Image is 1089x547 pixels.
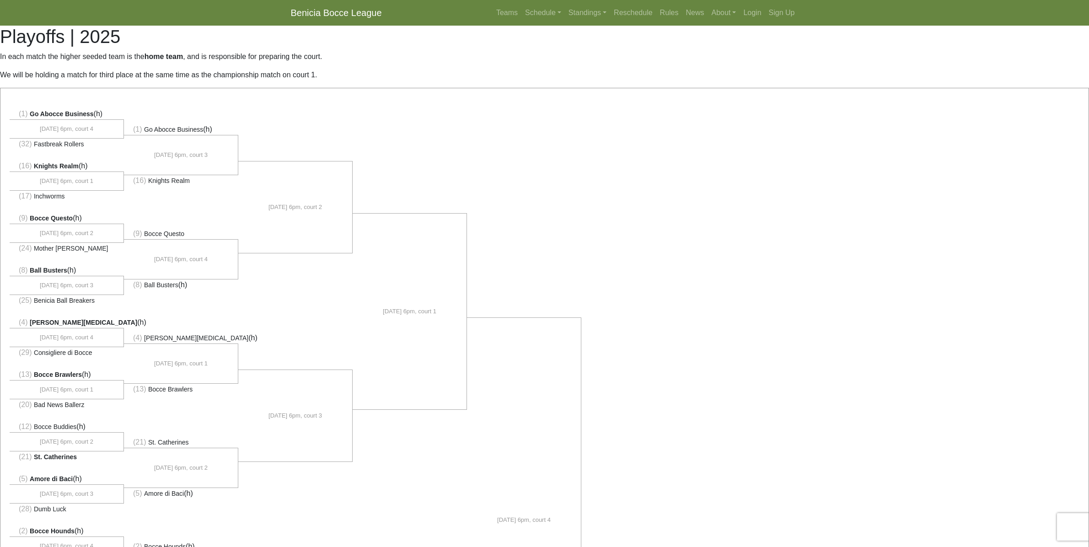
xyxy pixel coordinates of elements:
[34,505,66,513] span: Dumb Luck
[144,334,248,342] span: [PERSON_NAME][MEDICAL_DATA]
[19,318,28,326] span: (4)
[10,526,124,537] li: (h)
[34,245,108,252] span: Mother [PERSON_NAME]
[383,307,436,316] span: [DATE] 6pm, court 1
[19,349,32,356] span: (29)
[34,297,95,304] span: Benicia Ball Breakers
[40,281,93,290] span: [DATE] 6pm, court 3
[148,386,193,393] span: Bocce Brawlers
[34,401,85,408] span: Bad News Ballerz
[148,439,189,446] span: St. Catherines
[10,317,124,328] li: (h)
[40,385,93,394] span: [DATE] 6pm, court 1
[493,4,521,22] a: Teams
[497,515,551,525] span: [DATE] 6pm, court 4
[30,267,67,274] span: Ball Busters
[154,255,208,264] span: [DATE] 6pm, court 4
[19,527,28,535] span: (2)
[144,230,184,237] span: Bocce Questo
[34,193,65,200] span: Inchworms
[19,296,32,304] span: (25)
[154,150,208,160] span: [DATE] 6pm, court 3
[145,53,183,60] strong: home team
[740,4,765,22] a: Login
[610,4,656,22] a: Reschedule
[10,421,124,433] li: (h)
[124,279,238,290] li: (h)
[34,453,77,461] span: St. Catherines
[30,110,94,118] span: Go Abocce Business
[124,488,238,499] li: (h)
[133,334,142,342] span: (4)
[19,423,32,430] span: (12)
[19,140,32,148] span: (32)
[40,177,93,186] span: [DATE] 6pm, court 1
[656,4,682,22] a: Rules
[708,4,740,22] a: About
[19,475,28,483] span: (5)
[34,423,76,430] span: Bocce Buddies
[521,4,565,22] a: Schedule
[291,4,382,22] a: Benicia Bocce League
[34,349,92,356] span: Consigliere di Bocce
[19,244,32,252] span: (24)
[10,161,124,172] li: (h)
[40,229,93,238] span: [DATE] 6pm, court 2
[565,4,610,22] a: Standings
[19,370,32,378] span: (13)
[10,213,124,224] li: (h)
[19,453,32,461] span: (21)
[133,230,142,237] span: (9)
[154,359,208,368] span: [DATE] 6pm, court 1
[10,369,124,381] li: (h)
[133,125,142,133] span: (1)
[682,4,708,22] a: News
[19,192,32,200] span: (17)
[30,215,73,222] span: Bocce Questo
[34,371,82,378] span: Bocce Brawlers
[10,108,124,120] li: (h)
[144,281,178,289] span: Ball Busters
[40,437,93,446] span: [DATE] 6pm, court 2
[133,281,142,289] span: (8)
[40,489,93,499] span: [DATE] 6pm, court 3
[34,140,84,148] span: Fastbreak Rollers
[124,124,238,135] li: (h)
[30,527,75,535] span: Bocce Hounds
[268,203,322,212] span: [DATE] 6pm, court 2
[133,177,146,184] span: (16)
[10,473,124,485] li: (h)
[34,162,79,170] span: Knights Realm
[124,332,238,344] li: (h)
[133,438,146,446] span: (21)
[19,110,28,118] span: (1)
[19,266,28,274] span: (8)
[40,124,93,134] span: [DATE] 6pm, court 4
[144,490,184,497] span: Amore di Baci
[765,4,799,22] a: Sign Up
[40,333,93,342] span: [DATE] 6pm, court 4
[19,214,28,222] span: (9)
[30,475,73,483] span: Amore di Baci
[19,162,32,170] span: (16)
[144,126,203,133] span: Go Abocce Business
[30,319,137,326] span: [PERSON_NAME][MEDICAL_DATA]
[19,401,32,408] span: (20)
[19,505,32,513] span: (28)
[268,411,322,420] span: [DATE] 6pm, court 3
[133,489,142,497] span: (5)
[148,177,190,184] span: Knights Realm
[133,385,146,393] span: (13)
[10,265,124,276] li: (h)
[154,463,208,472] span: [DATE] 6pm, court 2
